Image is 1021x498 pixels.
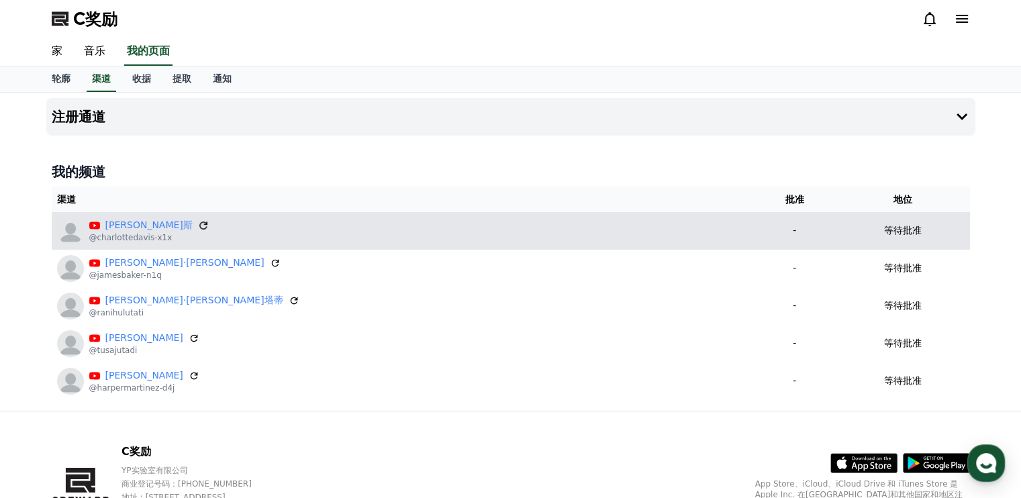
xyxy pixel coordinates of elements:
[105,293,283,307] a: [PERSON_NAME]·[PERSON_NAME]塔蒂
[57,255,84,282] img: 詹姆斯·贝克
[121,466,188,475] font: YP实验室有限公司
[793,375,796,386] font: -
[884,225,922,236] font: 等待批准
[73,38,116,66] a: 音乐
[884,375,922,386] font: 等待批准
[793,300,796,311] font: -
[57,330,84,357] img: 图萨·朱塔迪
[105,219,193,230] font: [PERSON_NAME]斯
[893,194,912,205] font: 地位
[41,38,73,66] a: 家
[52,164,105,180] font: 我的频道
[793,225,796,236] font: -
[121,66,162,92] a: 收据
[202,66,242,92] a: 通知
[124,38,173,66] a: 我的页面
[57,217,84,244] img: 夏洛特·戴维斯
[57,368,84,395] img: 哈珀·马丁内斯
[793,262,796,273] font: -
[89,233,173,242] font: @charlottedavis-x1x
[173,387,258,420] a: Settings
[121,445,151,458] font: C奖励
[34,407,58,417] span: Home
[52,73,70,84] font: 轮廓
[57,293,84,319] img: 拉尼·胡鲁塔蒂
[213,73,232,84] font: 通知
[884,262,922,273] font: 等待批准
[89,383,175,393] font: @harpermartinez-d4j
[52,44,62,57] font: 家
[162,66,202,92] a: 提取
[52,8,117,30] a: C奖励
[884,300,922,311] font: 等待批准
[89,270,162,280] font: @jamesbaker-n1q
[173,73,191,84] font: 提取
[84,44,105,57] font: 音乐
[105,368,183,383] a: [PERSON_NAME]
[132,73,151,84] font: 收据
[105,256,264,270] a: [PERSON_NAME]·[PERSON_NAME]
[89,308,144,317] font: @ranihulutati
[884,338,922,348] font: 等待批准
[793,338,796,348] font: -
[105,331,183,345] a: [PERSON_NAME]
[105,332,183,343] font: [PERSON_NAME]
[87,66,116,92] a: 渠道
[105,257,264,268] font: [PERSON_NAME]·[PERSON_NAME]
[89,346,138,355] font: @tusajutadi
[199,407,232,417] span: Settings
[111,407,151,418] span: Messages
[46,98,975,136] button: 注册通道
[89,387,173,420] a: Messages
[785,194,804,205] font: 批准
[92,73,111,84] font: 渠道
[4,387,89,420] a: Home
[105,370,183,381] font: [PERSON_NAME]
[105,295,283,305] font: [PERSON_NAME]·[PERSON_NAME]塔蒂
[41,66,81,92] a: 轮廓
[73,9,117,28] font: C奖励
[57,194,76,205] font: 渠道
[105,218,193,232] a: [PERSON_NAME]斯
[121,479,252,489] font: 商业登记号码：[PHONE_NUMBER]
[127,44,170,57] font: 我的页面
[52,109,105,125] font: 注册通道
